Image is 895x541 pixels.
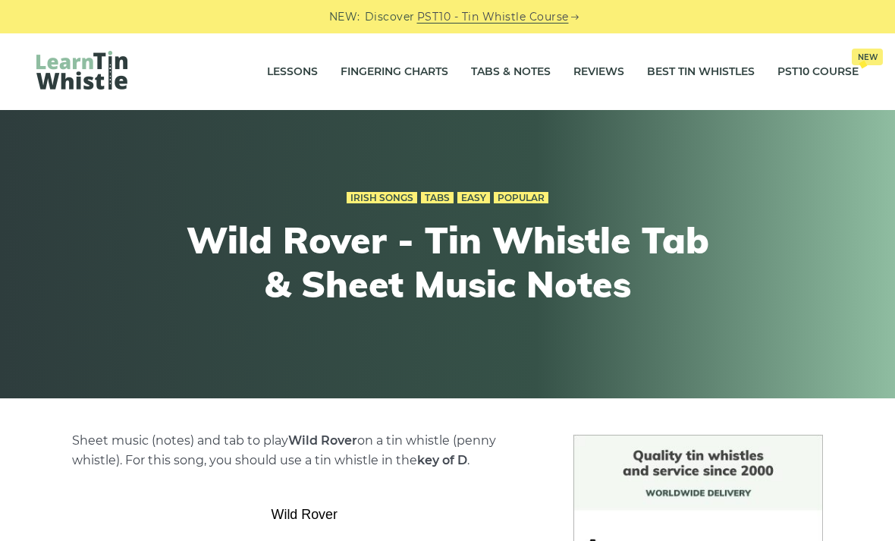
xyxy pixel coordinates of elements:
a: Tabs & Notes [471,53,551,91]
a: Lessons [267,53,318,91]
a: Tabs [421,192,454,204]
a: Popular [494,192,548,204]
span: New [852,49,883,65]
a: Best Tin Whistles [647,53,755,91]
h1: Wild Rover - Tin Whistle Tab & Sheet Music Notes [168,219,727,306]
a: Easy [457,192,490,204]
a: Irish Songs [347,192,417,204]
a: PST10 CourseNew [777,53,859,91]
p: Sheet music (notes) and tab to play on a tin whistle (penny whistle). For this song, you should u... [72,431,536,470]
strong: Wild Rover [288,433,357,448]
a: Reviews [573,53,624,91]
a: Fingering Charts [341,53,448,91]
strong: key of D [417,453,467,467]
img: LearnTinWhistle.com [36,51,127,90]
